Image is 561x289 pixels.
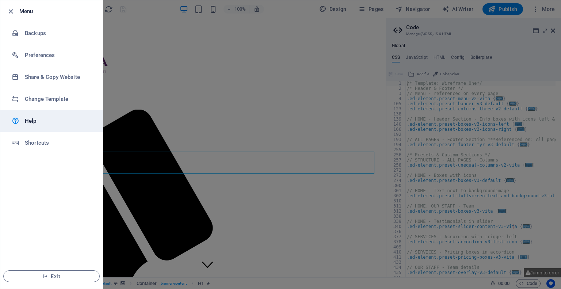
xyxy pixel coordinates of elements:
h6: Preferences [25,51,92,60]
span: Exit [9,273,93,279]
button: Exit [3,270,100,282]
h6: Backups [25,29,92,38]
h6: Shortcuts [25,138,92,147]
h6: Help [25,117,92,125]
h6: Share & Copy Website [25,73,92,81]
a: Help [0,110,103,132]
a: Skip to main content [3,3,51,9]
h6: Menu [19,7,97,16]
h6: Change Template [25,95,92,103]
